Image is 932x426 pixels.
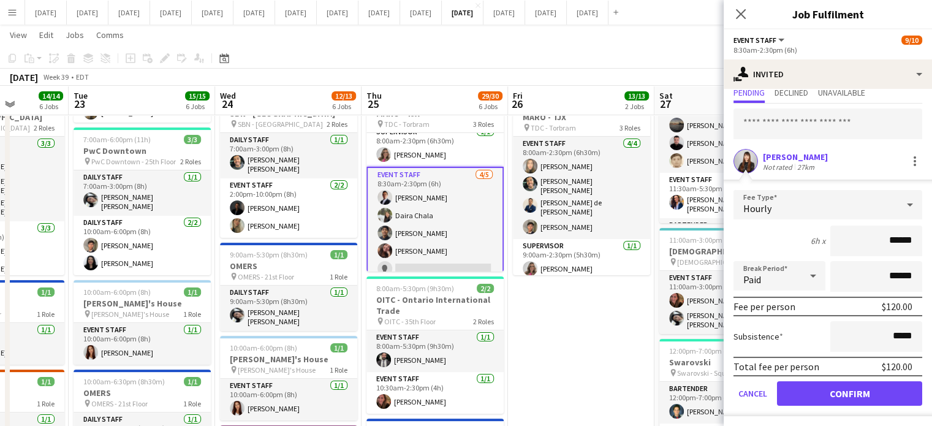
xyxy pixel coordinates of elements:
[366,167,504,282] app-card-role: Event Staff4/58:30am-2:30pm (6h)[PERSON_NAME]Daira Chala[PERSON_NAME][PERSON_NAME]
[659,246,797,257] h3: [DEMOGRAPHIC_DATA]
[366,125,504,167] app-card-role: Supervisor1/18:00am-2:30pm (6h30m)[PERSON_NAME]
[83,377,165,386] span: 10:00am-6:30pm (8h30m)
[733,331,783,342] label: Subsistence
[384,317,436,326] span: OITC - 35th Floor
[91,310,169,319] span: [PERSON_NAME]'s House
[220,133,357,178] app-card-role: Daily Staff1/17:00am-3:00pm (8h)[PERSON_NAME] [PERSON_NAME]
[317,1,358,25] button: [DATE]
[74,323,211,365] app-card-role: Event Staff1/110:00am-6:00pm (8h)[PERSON_NAME]
[74,145,211,156] h3: PwC Downtown
[882,300,912,313] div: $120.00
[74,387,211,398] h3: OMERS
[230,250,308,259] span: 9:00am-5:30pm (8h30m)
[619,123,640,132] span: 3 Roles
[96,29,124,40] span: Comms
[37,310,55,319] span: 1 Role
[185,91,210,101] span: 15/15
[5,27,32,43] a: View
[811,235,825,246] div: 6h x
[332,91,356,101] span: 12/13
[220,90,357,238] app-job-card: 7:00am-10:00pm (15h)3/3SBN - [GEOGRAPHIC_DATA] SBN - [GEOGRAPHIC_DATA]2 RolesDaily Staff1/17:00am...
[763,151,828,162] div: [PERSON_NAME]
[882,360,912,373] div: $120.00
[513,90,523,101] span: Fri
[10,29,27,40] span: View
[332,102,355,111] div: 6 Jobs
[365,97,382,111] span: 25
[74,170,211,216] app-card-role: Daily Staff1/17:00am-3:00pm (8h)[PERSON_NAME] [PERSON_NAME]
[220,261,357,272] h3: OMERS
[39,102,63,111] div: 6 Jobs
[83,135,151,144] span: 7:00am-6:00pm (11h)
[220,286,357,331] app-card-role: Daily Staff1/19:00am-5:30pm (8h30m)[PERSON_NAME] [PERSON_NAME]
[39,91,63,101] span: 14/14
[724,59,932,89] div: Invited
[40,72,71,82] span: Week 39
[567,1,608,25] button: [DATE]
[625,102,648,111] div: 2 Jobs
[37,287,55,297] span: 1/1
[513,112,650,123] h3: MARO - TJX
[330,365,347,375] span: 1 Role
[184,377,201,386] span: 1/1
[67,1,108,25] button: [DATE]
[733,300,795,313] div: Fee per person
[61,27,89,43] a: Jobs
[669,346,736,356] span: 12:00pm-7:00pm (7h)
[34,123,55,132] span: 2 Roles
[330,250,347,259] span: 1/1
[230,343,297,352] span: 10:00am-6:00pm (8h)
[513,94,650,275] app-job-card: 8:00am-2:30pm (6h30m)10/10MARO - TJX TDC - Torbram3 RolesEvent Staff4/48:00am-2:30pm (6h30m)[PERS...
[777,381,922,406] button: Confirm
[473,317,494,326] span: 2 Roles
[513,239,650,281] app-card-role: Supervisor1/19:00am-2:30pm (5h30m)[PERSON_NAME]
[733,36,786,45] button: Event Staff
[192,1,233,25] button: [DATE]
[733,88,765,97] span: Pending
[733,381,772,406] button: Cancel
[669,235,737,245] span: 11:00am-3:00pm (4h)
[233,1,275,25] button: [DATE]
[477,284,494,293] span: 2/2
[366,372,504,414] app-card-role: Event Staff1/110:30am-2:30pm (4h)[PERSON_NAME]
[659,271,797,334] app-card-role: Event Staff2/211:00am-3:00pm (4h)[PERSON_NAME][PERSON_NAME] [PERSON_NAME]
[220,243,357,331] div: 9:00am-5:30pm (8h30m)1/1OMERS OMERS - 21st Floor1 RoleDaily Staff1/19:00am-5:30pm (8h30m)[PERSON_...
[330,343,347,352] span: 1/1
[901,36,922,45] span: 9/10
[183,399,201,408] span: 1 Role
[659,228,797,334] app-job-card: 11:00am-3:00pm (4h)2/2[DEMOGRAPHIC_DATA] [DEMOGRAPHIC_DATA]1 RoleEvent Staff2/211:00am-3:00pm (4h...
[659,42,797,223] app-job-card: 10:30am-6:00pm (7h30m)5/5OBA - Ontario Bar Association OBA - 2nd Floor3 RolesEvent Staff3/310:30a...
[327,120,347,129] span: 2 Roles
[366,330,504,372] app-card-role: Event Staff1/18:00am-5:30pm (9h30m)[PERSON_NAME]
[74,298,211,309] h3: [PERSON_NAME]'s House
[220,90,236,101] span: Wed
[218,97,236,111] span: 24
[659,173,797,218] app-card-role: Event Staff1/111:30am-5:30pm (6h)[PERSON_NAME] e [PERSON_NAME]
[83,287,151,297] span: 10:00am-6:00pm (8h)
[366,276,504,414] app-job-card: 8:00am-5:30pm (9h30m)2/2OITC - Ontario International Trade OITC - 35th Floor2 RolesEvent Staff1/1...
[525,1,567,25] button: [DATE]
[275,1,317,25] button: [DATE]
[180,157,201,166] span: 2 Roles
[818,88,865,97] span: Unavailable
[220,336,357,420] app-job-card: 10:00am-6:00pm (8h)1/1[PERSON_NAME]'s House [PERSON_NAME]'s House1 RoleEvent Staff1/110:00am-6:00...
[91,399,148,408] span: OMERS - 21st Floor
[220,379,357,420] app-card-role: Event Staff1/110:00am-6:00pm (8h)[PERSON_NAME]
[238,365,316,375] span: [PERSON_NAME]'s House
[677,368,751,378] span: Swarovski - Square One
[34,27,58,43] a: Edit
[733,360,819,373] div: Total fee per person
[74,90,88,101] span: Tue
[39,29,53,40] span: Edit
[743,202,771,215] span: Hourly
[743,273,761,286] span: Paid
[74,127,211,275] app-job-card: 7:00am-6:00pm (11h)3/3PwC Downtown PwC Downtown - 25th Floor2 RolesDaily Staff1/17:00am-3:00pm (8...
[91,157,176,166] span: PwC Downtown - 25th Floor
[108,1,150,25] button: [DATE]
[733,45,922,55] div: 8:30am-2:30pm (6h)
